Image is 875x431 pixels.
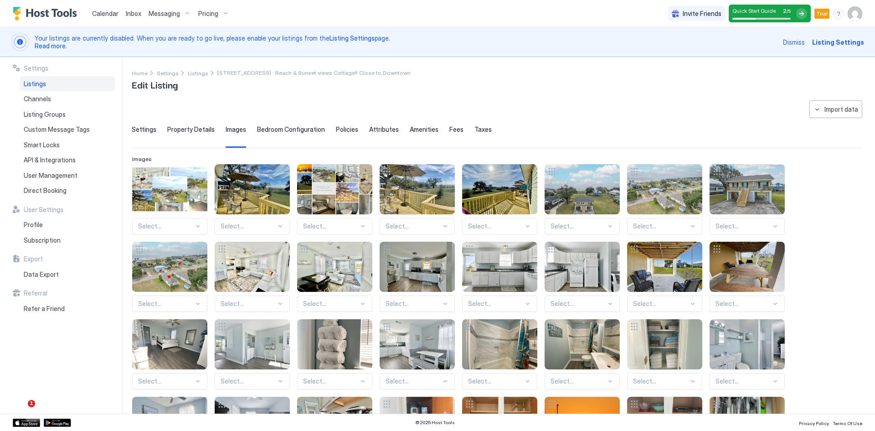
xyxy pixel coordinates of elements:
div: View image [627,242,702,292]
a: Custom Message Tags [20,122,115,137]
iframe: Intercom live chat [9,400,31,422]
div: Breadcrumb [157,68,179,78]
div: View imageSelect... [297,242,372,312]
a: Home [132,68,148,78]
div: View imageSelect... [380,319,455,389]
span: 1 [28,400,35,407]
div: View image [710,319,785,369]
span: Settings [157,70,179,77]
span: 2 [783,7,787,14]
div: View imageSelect... [462,319,537,389]
div: View imageSelect... [297,319,372,389]
span: Terms Of Use [833,421,862,426]
div: View image [380,164,455,214]
span: Channels [24,95,51,103]
span: Inbox [126,10,141,17]
a: User Management [20,168,115,183]
div: View image [297,164,372,214]
span: API & Integrations [24,156,76,164]
span: Smart Locks [24,141,60,149]
span: Quick Start Guide [732,7,776,14]
div: View imageSelect... [132,164,207,234]
div: View imageSelect... [627,164,702,234]
span: Listing Groups [24,110,66,119]
span: Property Details [167,125,215,134]
a: Data Export [20,267,115,282]
div: View imageSelect... [462,242,537,312]
div: View image [132,319,207,369]
span: Custom Message Tags [24,125,90,134]
span: User Management [24,171,77,180]
div: View imageSelect... [545,319,620,389]
a: Listing Groups [20,107,115,122]
span: Policies [336,125,358,134]
div: View image [462,164,537,214]
a: Privacy Policy [799,418,829,427]
div: View image [627,164,702,214]
button: Import data [809,100,862,118]
div: View imageSelect... [462,164,537,234]
div: menu [833,8,844,19]
span: Invite Friends [683,10,721,18]
a: Terms Of Use [833,418,862,427]
div: View imageSelect... [545,242,620,312]
span: Trial [816,10,828,18]
span: Fees [449,125,463,134]
span: Data Export [24,270,59,279]
a: Smart Locks [20,137,115,153]
a: Direct Booking [20,183,115,198]
div: View image [380,319,455,369]
div: Google Play Store [44,419,71,427]
span: / 5 [787,8,791,14]
div: View image [710,242,785,292]
div: View image [215,242,290,292]
div: View imageSelect... [380,242,455,312]
div: View imageSelect... [132,319,207,389]
span: Refer a Friend [24,305,65,313]
div: Breadcrumb [132,68,148,78]
span: Listing Settings [812,37,864,47]
a: Calendar [92,9,118,18]
a: Host Tools Logo [13,7,81,21]
a: API & Integrations [20,152,115,168]
span: Settings [132,125,156,134]
a: Channels [20,91,115,107]
div: User profile [848,6,862,21]
span: Home [132,70,148,77]
div: Dismiss [783,37,805,47]
div: View image [462,242,537,292]
span: Images [226,125,246,134]
div: View imageSelect... [710,242,785,312]
span: Profile [24,221,43,229]
a: Listing Settings [329,34,375,42]
div: View image [215,319,290,369]
div: View image [132,164,207,214]
span: Privacy Policy [799,421,829,426]
a: Inbox [126,9,141,18]
a: Refer a Friend [20,301,115,317]
div: View imageSelect... [215,319,290,389]
div: View imageSelect... [132,242,207,312]
span: Taxes [474,125,492,134]
div: View image [215,164,290,214]
span: Direct Booking [24,187,67,195]
div: View image [462,319,537,369]
span: Subscription [24,236,61,244]
div: View imageSelect... [215,164,290,234]
a: Read more. [35,42,67,50]
span: Calendar [92,10,118,17]
a: Listings [188,68,208,78]
span: Messaging [149,10,180,18]
span: User Settings [24,206,63,214]
span: Edit Listing [132,78,178,91]
a: Subscription [20,233,115,248]
span: Bedroom Configuration [257,125,325,134]
a: App Store [13,419,40,427]
div: View image [545,319,620,369]
div: View imageSelect... [627,242,702,312]
div: View imageSelect... [710,319,785,389]
span: Breadcrumb [217,69,411,76]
